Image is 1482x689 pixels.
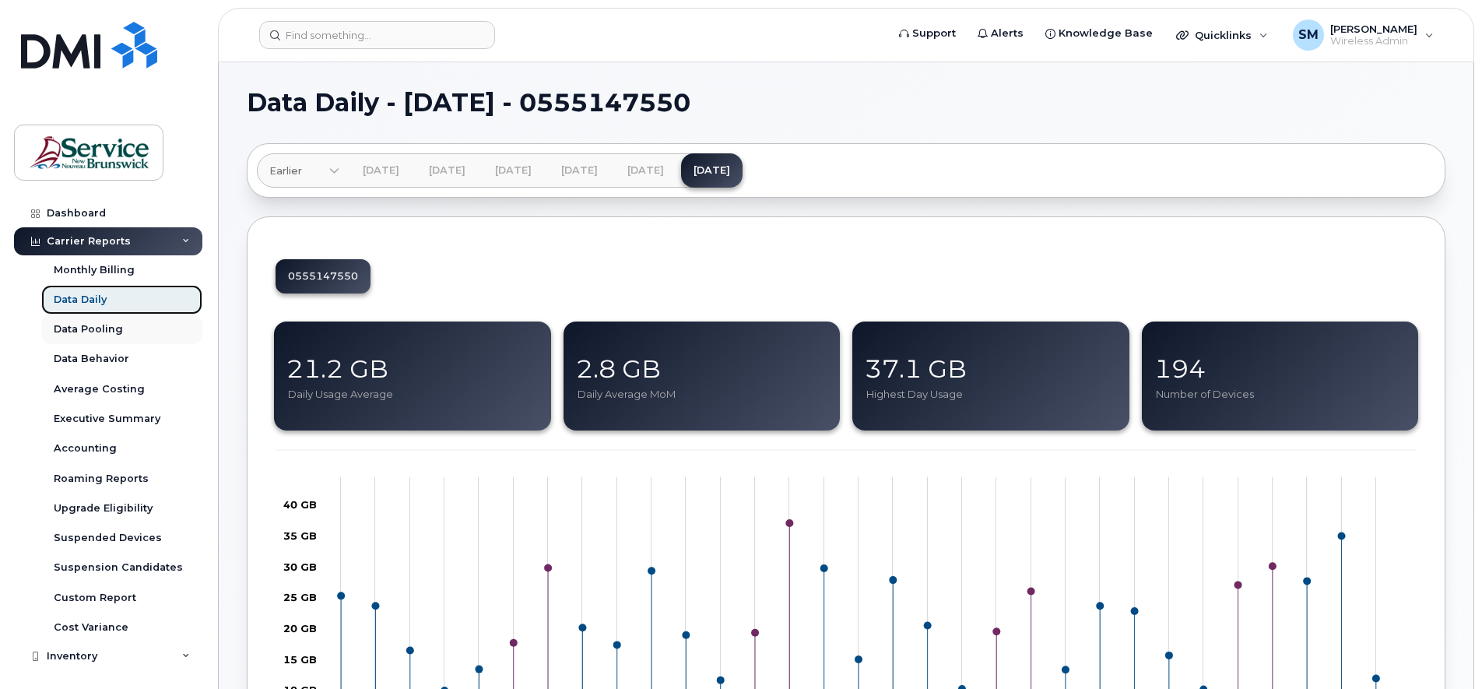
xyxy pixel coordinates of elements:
a: [DATE] [416,153,478,188]
tspan: 25 GB [283,591,317,603]
a: [DATE] [615,153,676,188]
span: Earlier [269,163,302,178]
div: 194 [1154,351,1410,387]
div: 2.8 GB [576,351,831,387]
div: 21.2 GB [286,351,542,387]
a: [DATE] [681,153,743,188]
g: undefined GB [283,561,317,573]
tspan: 15 GB [283,653,317,666]
div: Highest Day Usage [865,387,1120,402]
a: [DATE] [549,153,610,188]
div: Number of Devices [1154,387,1410,402]
div: Daily Average MoM [576,387,831,402]
g: undefined GB [283,622,317,635]
g: undefined GB [283,529,317,542]
span: Data Daily - [DATE] - 0555147550 [247,91,690,114]
a: [DATE] [350,153,412,188]
a: [DATE] [483,153,544,188]
div: Daily Usage Average [286,387,542,402]
tspan: 40 GB [283,498,317,511]
tspan: 20 GB [283,622,317,635]
div: 37.1 GB [865,351,1120,387]
g: undefined GB [283,653,317,666]
tspan: 35 GB [283,529,317,542]
g: undefined GB [283,498,317,511]
tspan: 30 GB [283,561,317,573]
a: Earlier [257,153,339,188]
g: undefined GB [283,591,317,603]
